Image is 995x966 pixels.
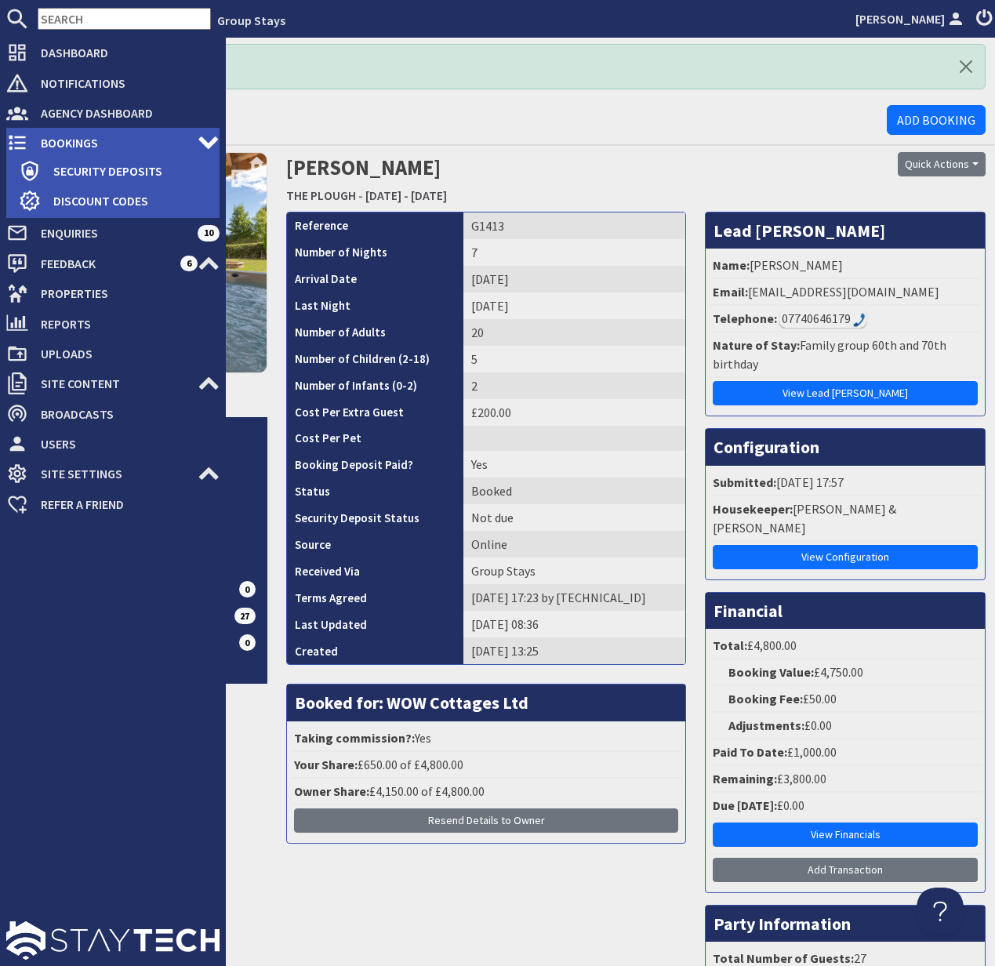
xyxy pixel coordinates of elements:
button: Resend Details to Owner [294,808,678,833]
a: [PERSON_NAME] [855,9,967,28]
a: Properties [6,281,220,306]
a: Site Settings [6,461,220,486]
td: [DATE] 17:23 by [TECHNICAL_ID] [463,584,686,611]
h3: Party Information [706,906,985,942]
strong: Adjustments: [728,717,804,733]
td: £200.00 [463,399,686,426]
th: Cost Per Extra Guest [287,399,463,426]
a: Agency Dashboard [6,100,220,125]
span: 6 [180,256,198,271]
a: Notifications [6,71,220,96]
th: Booking Deposit Paid? [287,451,463,478]
th: Terms Agreed [287,584,463,611]
th: Last Updated [287,611,463,637]
a: Dashboard [6,40,220,65]
strong: Due [DATE]: [713,797,777,813]
span: Dashboard [28,40,220,65]
input: SEARCH [38,8,211,30]
li: Yes [291,725,681,752]
th: Reference [287,212,463,239]
span: Bookings [28,130,198,155]
td: 20 [463,319,686,346]
a: Bookings [6,130,220,155]
strong: Email: [713,284,748,300]
td: Yes [463,451,686,478]
th: Last Night [287,292,463,319]
a: Uploads [6,341,220,366]
span: Resend Details to Owner [428,813,545,827]
span: 10 [198,225,220,241]
th: Number of Children (2-18) [287,346,463,372]
td: [DATE] [463,292,686,319]
td: [DATE] 08:36 [463,611,686,637]
strong: Owner Share: [294,783,369,799]
span: Broadcasts [28,401,220,427]
strong: Name: [713,257,750,273]
a: View Lead [PERSON_NAME] [713,381,978,405]
h3: Configuration [706,429,985,465]
a: Users [6,431,220,456]
a: THE PLOUGH [286,187,356,203]
li: [PERSON_NAME] & [PERSON_NAME] [710,496,981,542]
a: Reports [6,311,220,336]
strong: Paid To Date: [713,744,787,760]
img: hfpfyWBK5wQHBAGPgDf9c6qAYOxxMAAAAASUVORK5CYII= [853,313,866,327]
li: £4,150.00 of £4,800.00 [291,779,681,805]
a: Refer a Friend [6,492,220,517]
td: G1413 [463,212,686,239]
a: View Configuration [713,545,978,569]
span: 27 [234,608,256,623]
td: 5 [463,346,686,372]
li: £0.00 [710,713,981,739]
li: £50.00 [710,686,981,713]
div: Call: 07740646179 [779,309,866,328]
strong: Remaining: [713,771,777,786]
span: Site Settings [28,461,198,486]
td: Booked [463,478,686,504]
button: Quick Actions [898,152,986,176]
strong: Submitted: [713,474,776,490]
iframe: Toggle Customer Support [917,888,964,935]
th: Number of Infants (0-2) [287,372,463,399]
td: [DATE] 13:25 [463,637,686,664]
a: [DATE] - [DATE] [365,187,447,203]
span: Discount Codes [41,188,220,213]
th: Status [287,478,463,504]
span: Properties [28,281,220,306]
li: £3,800.00 [710,766,981,793]
li: [EMAIL_ADDRESS][DOMAIN_NAME] [710,279,981,306]
span: Agency Dashboard [28,100,220,125]
strong: Total: [713,637,747,653]
span: Security Deposits [41,158,220,183]
a: Enquiries 10 [6,220,220,245]
a: Add Transaction [713,858,978,882]
td: 7 [463,239,686,266]
td: Online [463,531,686,557]
h3: Lead [PERSON_NAME] [706,212,985,249]
span: Users [28,431,220,456]
strong: Taking commission?: [294,730,415,746]
span: Refer a Friend [28,492,220,517]
strong: Housekeeper: [713,501,793,517]
a: Broadcasts [6,401,220,427]
a: Site Content [6,371,220,396]
a: Add Booking [887,105,986,135]
a: View Financials [713,823,978,847]
th: Security Deposit Status [287,504,463,531]
li: £4,750.00 [710,659,981,686]
strong: Your Share: [294,757,358,772]
li: [PERSON_NAME] [710,252,981,279]
strong: Nature of Stay: [713,337,800,353]
th: Received Via [287,557,463,584]
a: Security Deposits [19,158,220,183]
td: 2 [463,372,686,399]
li: £4,800.00 [710,633,981,659]
th: Cost Per Pet [287,426,463,452]
img: staytech_l_w-4e588a39d9fa60e82540d7cfac8cfe4b7147e857d3e8dbdfbd41c59d52db0ec4.svg [6,921,220,960]
span: Enquiries [28,220,198,245]
a: Discount Codes [19,188,220,213]
li: £1,000.00 [710,739,981,766]
li: Family group 60th and 70th birthday [710,332,981,378]
span: Feedback [28,251,180,276]
h3: Financial [706,593,985,629]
